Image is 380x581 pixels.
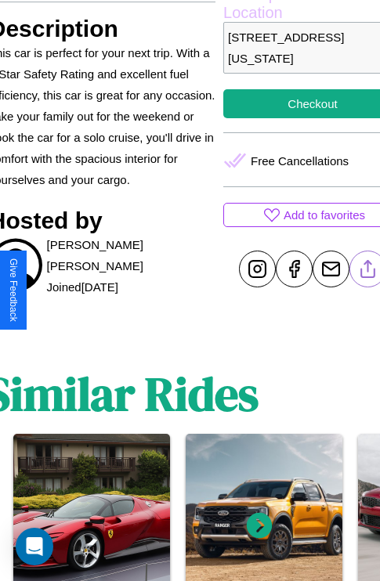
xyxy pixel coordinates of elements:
[251,150,349,171] p: Free Cancellations
[46,276,118,298] p: Joined [DATE]
[46,234,215,276] p: [PERSON_NAME] [PERSON_NAME]
[8,258,19,322] div: Give Feedback
[284,204,365,226] p: Add to favorites
[16,528,53,565] div: Open Intercom Messenger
